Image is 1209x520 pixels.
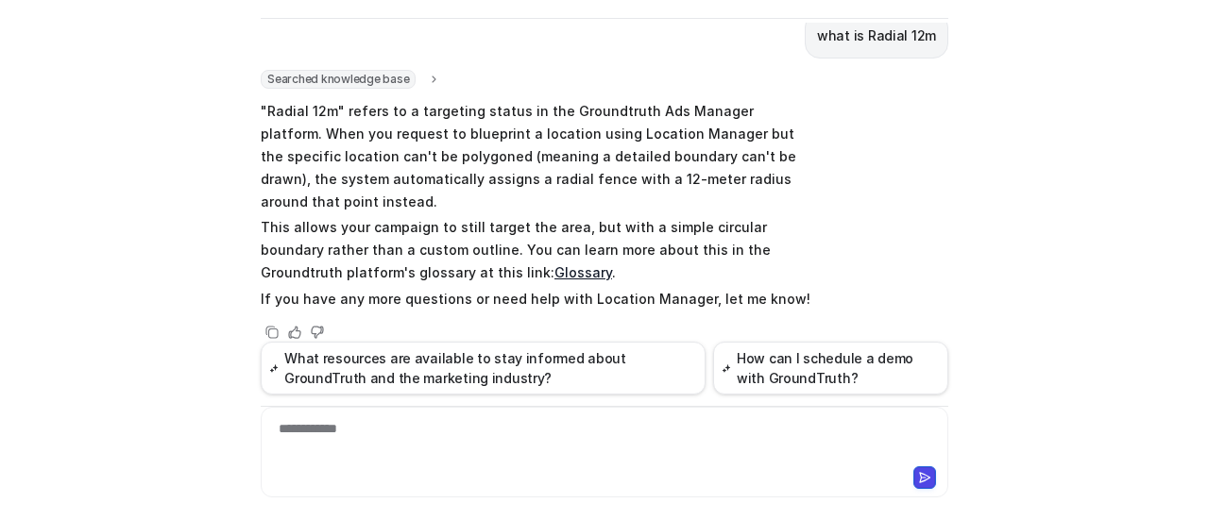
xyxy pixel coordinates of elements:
span: Searched knowledge base [261,70,416,89]
p: This allows your campaign to still target the area, but with a simple circular boundary rather th... [261,216,813,284]
p: If you have any more questions or need help with Location Manager, let me know! [261,288,813,310]
a: Glossary [554,264,612,280]
p: "Radial 12m" refers to a targeting status in the Groundtruth Ads Manager platform. When you reque... [261,100,813,213]
button: What resources are available to stay informed about GroundTruth and the marketing industry? [261,342,706,394]
p: what is Radial 12m [817,25,936,47]
button: How can I schedule a demo with GroundTruth? [713,342,948,394]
